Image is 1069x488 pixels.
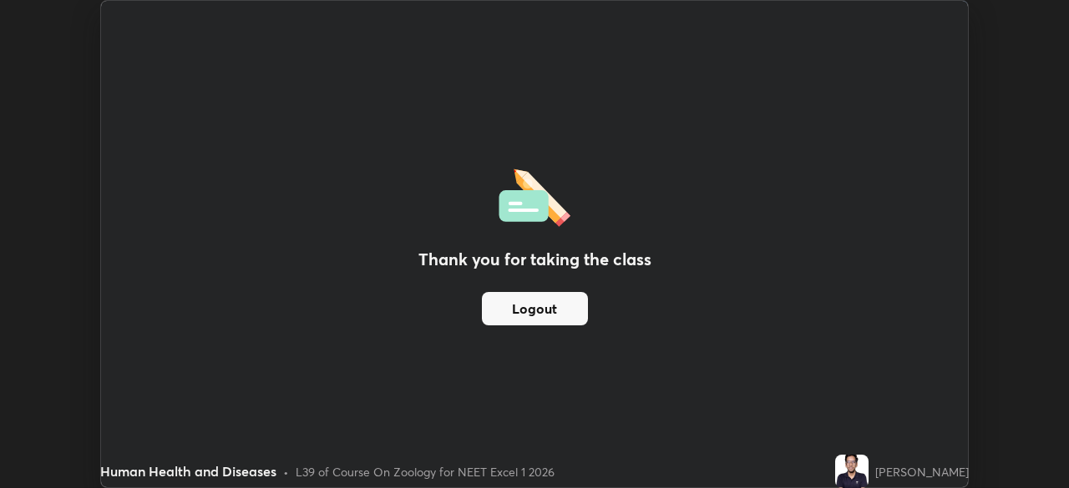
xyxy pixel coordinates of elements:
button: Logout [482,292,588,325]
div: [PERSON_NAME] [875,463,969,480]
div: L39 of Course On Zoology for NEET Excel 1 2026 [296,463,555,480]
div: • [283,463,289,480]
div: Human Health and Diseases [100,461,276,481]
img: 0c3fe7296f8544f788c5585060e0c385.jpg [835,455,869,488]
h2: Thank you for taking the class [418,247,651,272]
img: offlineFeedback.1438e8b3.svg [499,164,570,227]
